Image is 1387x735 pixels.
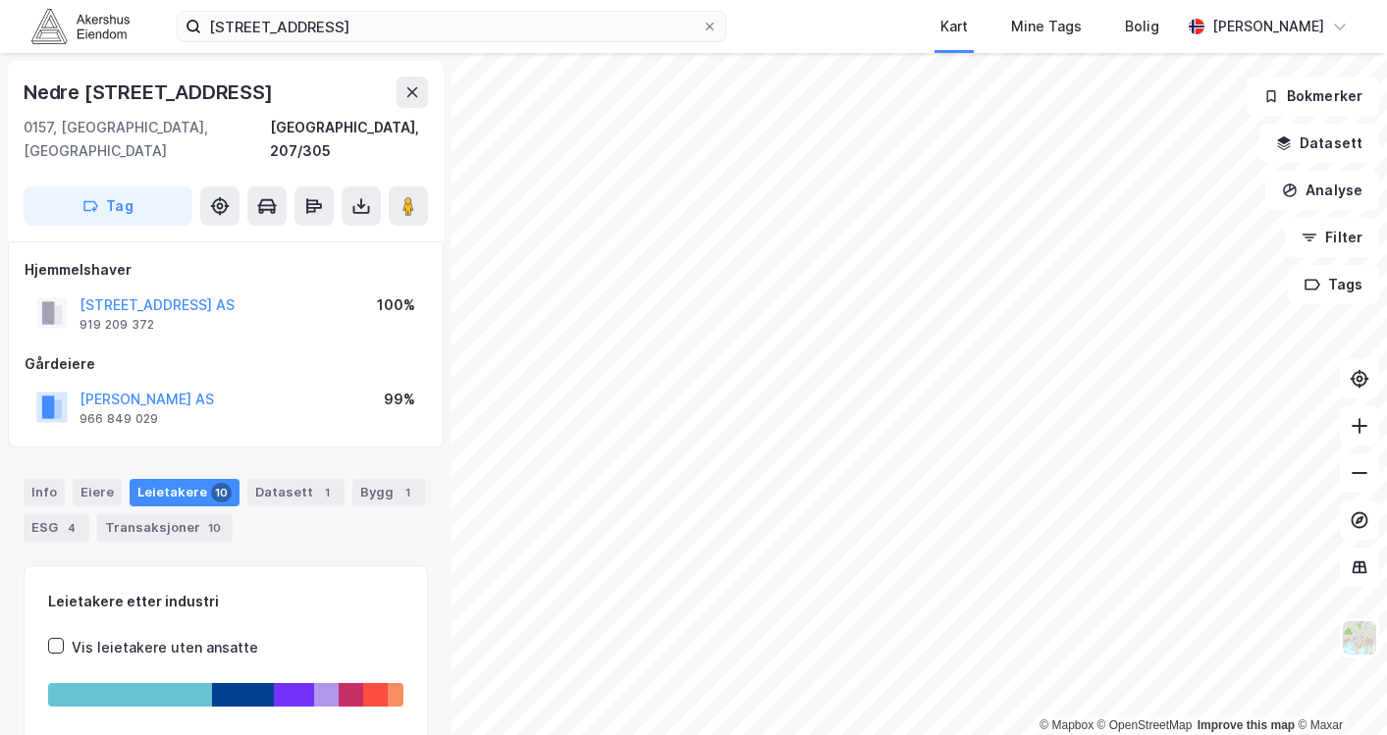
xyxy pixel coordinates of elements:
div: Bygg [352,479,425,506]
div: 10 [204,518,225,538]
img: Z [1341,619,1378,656]
img: akershus-eiendom-logo.9091f326c980b4bce74ccdd9f866810c.svg [31,9,130,43]
div: Vis leietakere uten ansatte [72,636,258,659]
div: 919 209 372 [80,317,154,333]
div: Datasett [247,479,345,506]
div: 4 [62,518,81,538]
div: Info [24,479,65,506]
div: Eiere [73,479,122,506]
iframe: Chat Widget [1289,641,1387,735]
div: Nedre [STREET_ADDRESS] [24,77,277,108]
div: Mine Tags [1011,15,1082,38]
div: 0157, [GEOGRAPHIC_DATA], [GEOGRAPHIC_DATA] [24,116,270,163]
a: Mapbox [1040,718,1094,732]
div: Bolig [1125,15,1159,38]
div: 99% [384,388,415,411]
div: [GEOGRAPHIC_DATA], 207/305 [270,116,428,163]
div: 966 849 029 [80,411,158,427]
div: Leietakere etter industri [48,590,403,613]
div: Transaksjoner [97,514,233,542]
div: [PERSON_NAME] [1212,15,1324,38]
button: Filter [1285,218,1379,257]
button: Tags [1288,265,1379,304]
div: Kart [940,15,968,38]
div: 100% [377,293,415,317]
button: Bokmerker [1247,77,1379,116]
a: Improve this map [1198,718,1295,732]
div: 1 [317,483,337,502]
div: 1 [398,483,417,502]
div: 10 [211,483,232,502]
button: Tag [24,186,192,226]
div: Hjemmelshaver [25,258,427,282]
div: ESG [24,514,89,542]
input: Søk på adresse, matrikkel, gårdeiere, leietakere eller personer [201,12,702,41]
div: Leietakere [130,479,240,506]
button: Analyse [1265,171,1379,210]
div: Gårdeiere [25,352,427,376]
a: OpenStreetMap [1097,718,1193,732]
button: Datasett [1259,124,1379,163]
div: Kontrollprogram for chat [1289,641,1387,735]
